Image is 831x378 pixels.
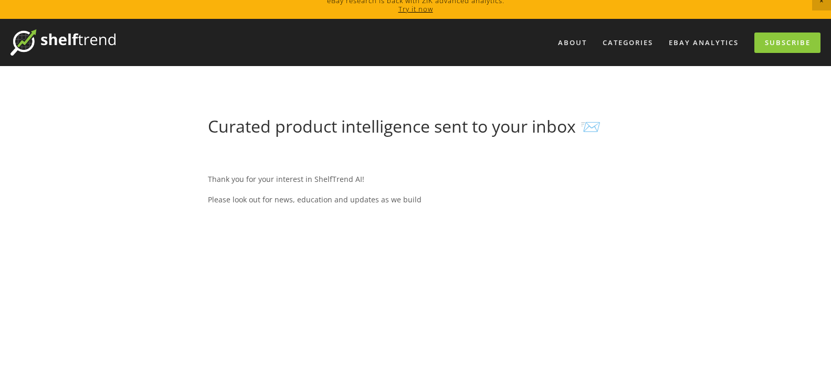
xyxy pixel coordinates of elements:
[208,172,623,186] p: Thank you for your interest in ShelfTrend AI!
[596,34,660,51] div: Categories
[10,29,115,56] img: ShelfTrend
[551,34,594,51] a: About
[398,4,433,14] a: Try it now
[662,34,745,51] a: eBay Analytics
[208,116,623,136] h1: Curated product intelligence sent to your inbox 📨
[208,193,623,206] p: Please look out for news, education and updates as we build
[754,33,821,53] a: Subscribe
